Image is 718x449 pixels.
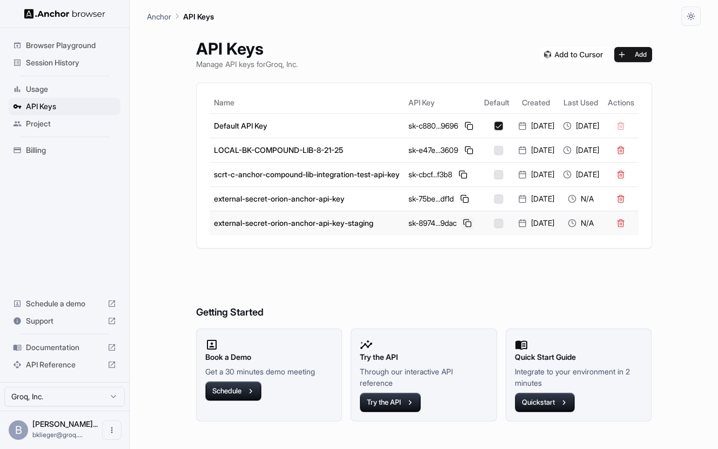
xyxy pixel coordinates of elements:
button: Try the API [360,393,421,412]
td: external-secret-orion-anchor-api-key-staging [210,211,404,235]
button: Copy API key [462,119,475,132]
th: Created [514,92,559,113]
div: [DATE] [518,169,554,180]
div: N/A [563,193,599,204]
span: API Keys [26,101,116,112]
p: API Keys [183,11,214,22]
div: Schedule a demo [9,295,120,312]
div: [DATE] [518,120,554,131]
div: API Reference [9,356,120,373]
h1: API Keys [196,39,298,58]
button: Quickstart [515,393,575,412]
span: Project [26,118,116,129]
span: bklieger@groq.com [32,431,83,439]
div: B [9,420,28,440]
th: Name [210,92,404,113]
th: Default [480,92,514,113]
span: Billing [26,145,116,156]
span: Support [26,316,103,326]
img: Anchor Logo [24,9,105,19]
div: Support [9,312,120,330]
span: Documentation [26,342,103,353]
div: [DATE] [563,145,599,156]
div: sk-cbcf...f3b8 [408,168,475,181]
span: Schedule a demo [26,298,103,309]
h2: Quick Start Guide [515,351,643,363]
div: Usage [9,81,120,98]
button: Copy API key [461,217,474,230]
div: [DATE] [563,169,599,180]
div: Project [9,115,120,132]
h2: Try the API [360,351,488,363]
div: [DATE] [518,218,554,229]
div: [DATE] [563,120,599,131]
div: Billing [9,142,120,159]
div: N/A [563,218,599,229]
div: API Keys [9,98,120,115]
button: Add [614,47,652,62]
td: external-secret-orion-anchor-api-key [210,186,404,211]
div: Session History [9,54,120,71]
div: sk-8974...9dac [408,217,475,230]
span: Benjamin Klieger [32,419,98,428]
button: Open menu [102,420,122,440]
th: Last Used [559,92,603,113]
div: [DATE] [518,193,554,204]
div: [DATE] [518,145,554,156]
div: sk-75be...df1d [408,192,475,205]
nav: breadcrumb [147,10,214,22]
td: LOCAL-BK-COMPOUND-LIB-8-21-25 [210,138,404,162]
td: scrt-c-anchor-compound-lib-integration-test-api-key [210,162,404,186]
span: Browser Playground [26,40,116,51]
div: sk-e47e...3609 [408,144,475,157]
th: API Key [404,92,480,113]
div: Browser Playground [9,37,120,54]
p: Get a 30 minutes demo meeting [205,366,333,377]
th: Actions [603,92,639,113]
span: API Reference [26,359,103,370]
button: Copy API key [462,144,475,157]
h6: Getting Started [196,262,652,320]
p: Manage API keys for Groq, Inc. [196,58,298,70]
span: Session History [26,57,116,68]
button: Schedule [205,381,261,401]
p: Through our interactive API reference [360,366,488,388]
button: Copy API key [457,168,469,181]
h2: Book a Demo [205,351,333,363]
div: sk-c880...9696 [408,119,475,132]
p: Integrate to your environment in 2 minutes [515,366,643,388]
p: Anchor [147,11,171,22]
img: Add anchorbrowser MCP server to Cursor [540,47,608,62]
span: Usage [26,84,116,95]
div: Documentation [9,339,120,356]
button: Copy API key [458,192,471,205]
td: Default API Key [210,113,404,138]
